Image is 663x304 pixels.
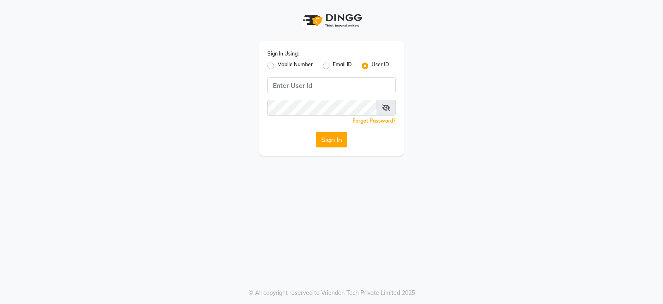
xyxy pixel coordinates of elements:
[267,100,377,116] input: Username
[267,50,299,58] label: Sign In Using:
[353,118,396,124] a: Forgot Password?
[333,61,352,71] label: Email ID
[267,77,396,93] input: Username
[277,61,313,71] label: Mobile Number
[298,8,365,33] img: logo1.svg
[316,132,347,147] button: Sign In
[372,61,389,71] label: User ID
